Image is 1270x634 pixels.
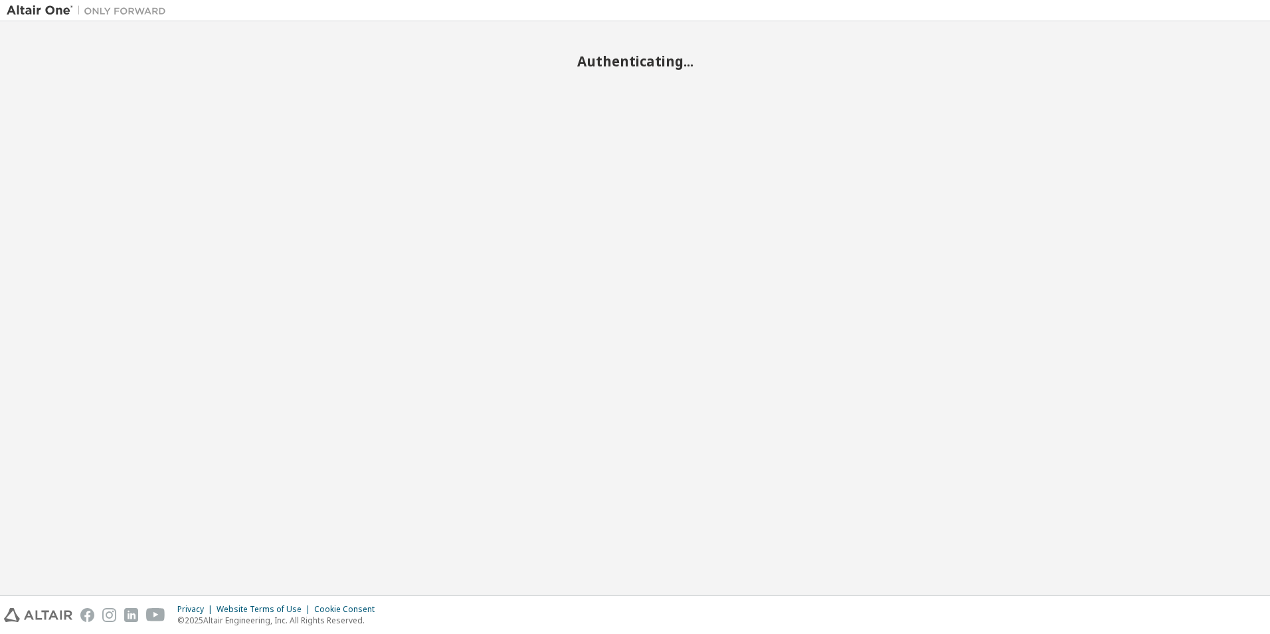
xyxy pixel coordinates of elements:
[80,608,94,622] img: facebook.svg
[177,604,217,615] div: Privacy
[7,4,173,17] img: Altair One
[102,608,116,622] img: instagram.svg
[177,615,383,626] p: © 2025 Altair Engineering, Inc. All Rights Reserved.
[7,53,1263,70] h2: Authenticating...
[4,608,72,622] img: altair_logo.svg
[124,608,138,622] img: linkedin.svg
[314,604,383,615] div: Cookie Consent
[146,608,165,622] img: youtube.svg
[217,604,314,615] div: Website Terms of Use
